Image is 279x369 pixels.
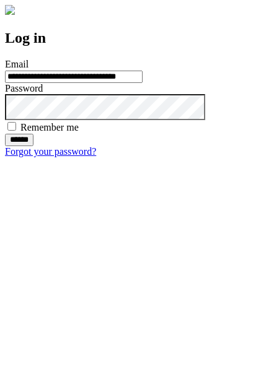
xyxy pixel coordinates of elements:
[5,5,15,15] img: logo-4e3dc11c47720685a147b03b5a06dd966a58ff35d612b21f08c02c0306f2b779.png
[5,146,96,157] a: Forgot your password?
[20,122,79,132] label: Remember me
[5,59,29,69] label: Email
[5,30,274,46] h2: Log in
[5,83,43,93] label: Password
